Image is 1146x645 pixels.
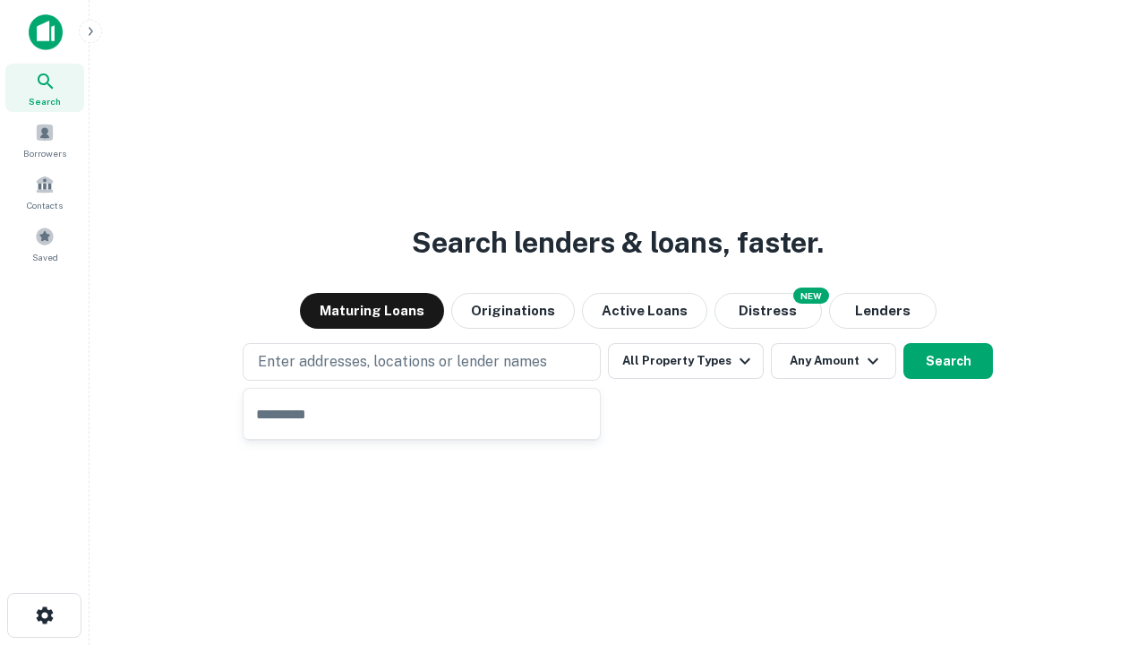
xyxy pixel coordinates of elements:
h3: Search lenders & loans, faster. [412,221,824,264]
button: Any Amount [771,343,896,379]
img: capitalize-icon.png [29,14,63,50]
button: Lenders [829,293,936,329]
a: Contacts [5,168,84,216]
button: Search [903,343,993,379]
button: Search distressed loans with lien and other non-mortgage details. [714,293,822,329]
div: NEW [793,288,829,304]
a: Search [5,64,84,112]
a: Saved [5,219,84,268]
span: Contacts [27,198,63,212]
p: Enter addresses, locations or lender names [258,351,547,373]
button: Enter addresses, locations or lender names [243,343,601,381]
button: Originations [451,293,575,329]
button: Maturing Loans [300,293,444,329]
button: Active Loans [582,293,707,329]
iframe: Chat Widget [1056,502,1146,588]
a: Borrowers [5,116,84,164]
span: Saved [32,250,58,264]
span: Search [29,94,61,108]
button: All Property Types [608,343,764,379]
span: Borrowers [23,146,66,160]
